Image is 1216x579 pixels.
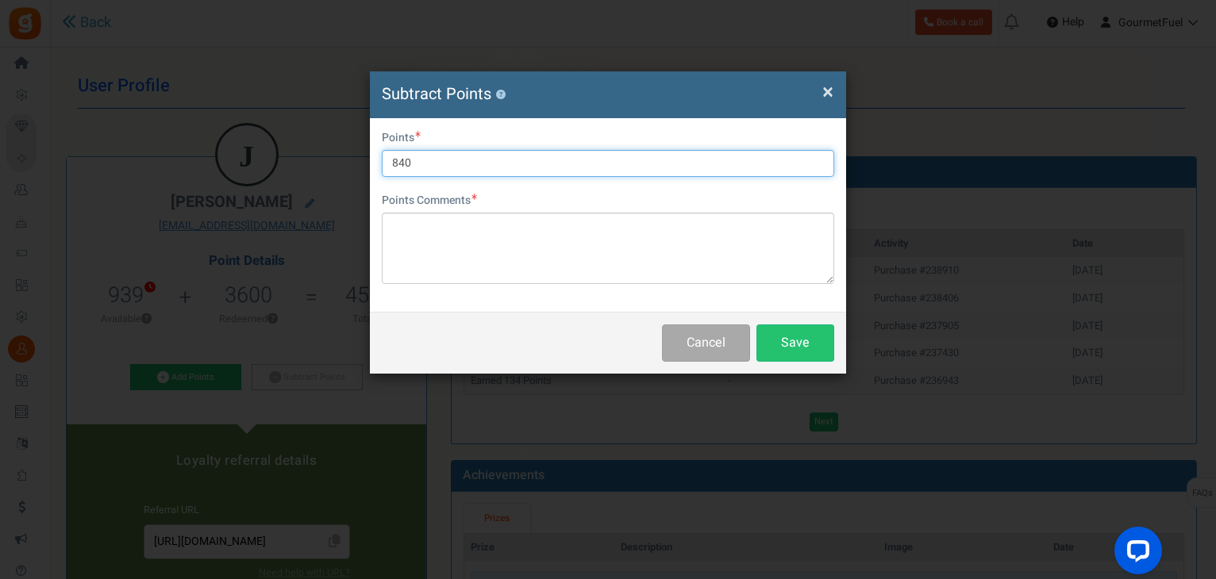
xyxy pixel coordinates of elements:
button: Save [756,324,834,362]
button: Cancel [662,324,750,362]
label: Points [382,130,421,146]
label: Points Comments [382,193,477,209]
button: ? [495,90,506,100]
h4: Subtract Points [382,83,834,106]
span: × [822,77,833,107]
